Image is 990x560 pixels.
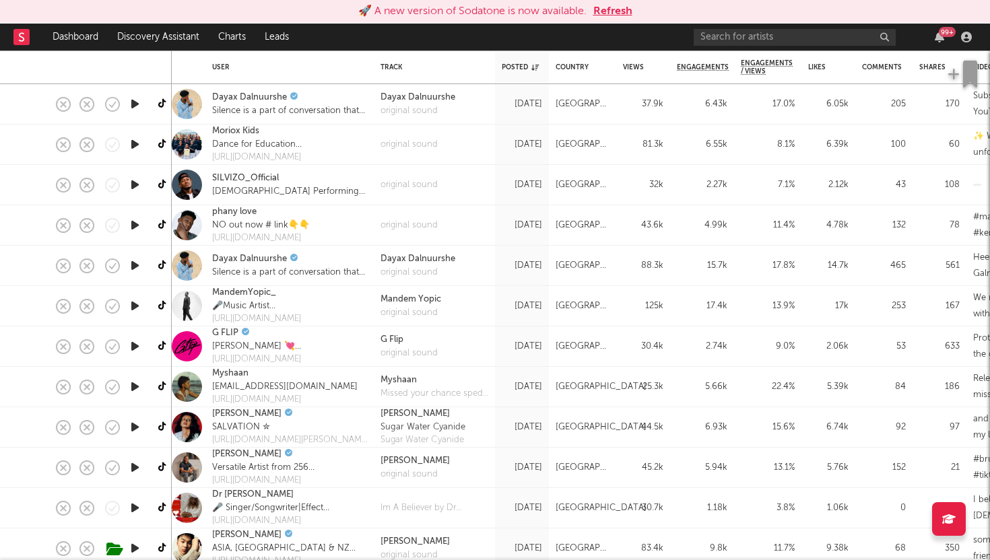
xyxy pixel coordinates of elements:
a: original sound [381,178,438,192]
a: Moriox Kids [212,125,259,138]
a: Mandem Yopic [381,293,441,306]
div: 15.6 % [741,419,795,435]
div: Silence is a part of conversation that is not understood. @[PERSON_NAME] [212,104,367,118]
div: Dance for Education YouTube,Fb&IG:MorioxKidsOfficial New Official Account 🤞 [212,138,352,151]
a: [PERSON_NAME] [381,535,450,549]
a: SILVIZO_Official [212,172,279,185]
a: original sound [381,219,438,232]
div: [DATE] [502,540,542,557]
a: Dayax Dalnuurshe [212,252,287,266]
a: Im A Believer by Dr [PERSON_NAME] [381,501,488,515]
a: [PERSON_NAME]Sugar Water Cyanide [381,407,465,433]
div: [DATE] [502,177,542,193]
div: 633 [919,339,960,355]
a: Myshaan [381,374,488,387]
span: Engagements [677,63,729,71]
a: Missed your chance sped up [381,387,488,400]
div: 37.9k [623,96,663,112]
div: 60 [919,137,960,153]
a: G FLIP [212,326,238,340]
div: 22.4 % [741,379,795,395]
div: 9.0 % [741,339,795,355]
div: 13.1 % [741,460,795,476]
div: Comments [862,63,902,71]
div: [URL][DOMAIN_NAME] [212,232,310,245]
div: 8.1 % [741,137,795,153]
a: original sound [381,468,450,481]
a: G Flip [381,333,438,347]
div: original sound [381,347,438,360]
div: 119 [919,500,960,516]
div: [GEOGRAPHIC_DATA] [556,137,609,153]
div: [PERSON_NAME] 💘 Dream Ride is out [DATE] 🛞 COME SEE ME ON TOUR! [212,340,329,353]
div: [DATE] [502,96,542,112]
div: [DATE] [502,419,542,435]
div: [URL][DOMAIN_NAME] [212,353,329,366]
div: [GEOGRAPHIC_DATA] [556,460,609,476]
div: 6.74k [808,419,849,435]
div: [DATE] [502,298,542,314]
div: User [212,63,360,71]
div: [PERSON_NAME] [381,407,465,421]
div: 7.1 % [741,177,795,193]
div: [DATE] [502,339,542,355]
div: [GEOGRAPHIC_DATA] [556,500,647,516]
div: [DEMOGRAPHIC_DATA] Performing Artist For bookings : Typing My in Box Kigali ⬇️ [212,185,367,199]
a: Discovery Assistant [108,24,209,50]
a: [PERSON_NAME] [212,448,282,461]
div: 4.78k [808,217,849,234]
a: [URL][DOMAIN_NAME] [212,514,367,528]
div: Views [623,63,644,71]
div: 2.27k [677,177,727,193]
div: 32k [623,177,663,193]
div: 11.7 % [741,540,795,557]
a: [URL][DOMAIN_NAME] [212,312,367,326]
div: 6.93k [677,419,727,435]
div: [URL][DOMAIN_NAME][PERSON_NAME][DOMAIN_NAME] [212,433,367,447]
a: [PERSON_NAME] [212,407,282,421]
div: [GEOGRAPHIC_DATA] [556,298,609,314]
div: 17.8 % [741,258,795,274]
div: 43 [862,177,906,193]
div: Silence is a part of conversation that is not understood. @[PERSON_NAME] [212,266,367,279]
div: 6.43k [677,96,727,112]
div: Sugar Water Cyanide [381,421,465,434]
div: 99 + [939,27,956,37]
div: 9.8k [677,540,727,557]
div: NO out now # link👇👇 [212,219,310,232]
div: 132 [862,217,906,234]
div: 83.4k [623,540,663,557]
div: 152 [862,460,906,476]
div: Country [556,63,603,71]
div: Versatile Artist from 256 [GEOGRAPHIC_DATA]. For bookings call [PHONE_NUMBER] SNAP:brunokug256 [212,461,367,475]
div: 2.74k [677,339,727,355]
div: 170 [919,96,960,112]
a: [URL][DOMAIN_NAME] [212,474,367,487]
div: original sound [381,104,455,118]
a: Charts [209,24,255,50]
div: 2.06k [808,339,849,355]
div: Likes [808,63,828,71]
div: 100 [862,137,906,153]
a: [URL][DOMAIN_NAME] [212,151,352,164]
div: [DATE] [502,217,542,234]
div: 125k [623,298,663,314]
div: 🎤 Singer/Songwriter|Effect Creator|Million Reasons Out Now.Please use Sound❤️🙏 [212,501,367,515]
div: 186 [919,379,960,395]
a: original sound [381,266,455,279]
div: 253 [862,298,906,314]
div: 9.38k [808,540,849,557]
div: [GEOGRAPHIC_DATA] [556,339,609,355]
div: SALVATION ✮ [212,421,367,434]
button: Refresh [593,3,632,20]
a: original sound [381,306,441,320]
a: [URL][DOMAIN_NAME] [212,393,358,407]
